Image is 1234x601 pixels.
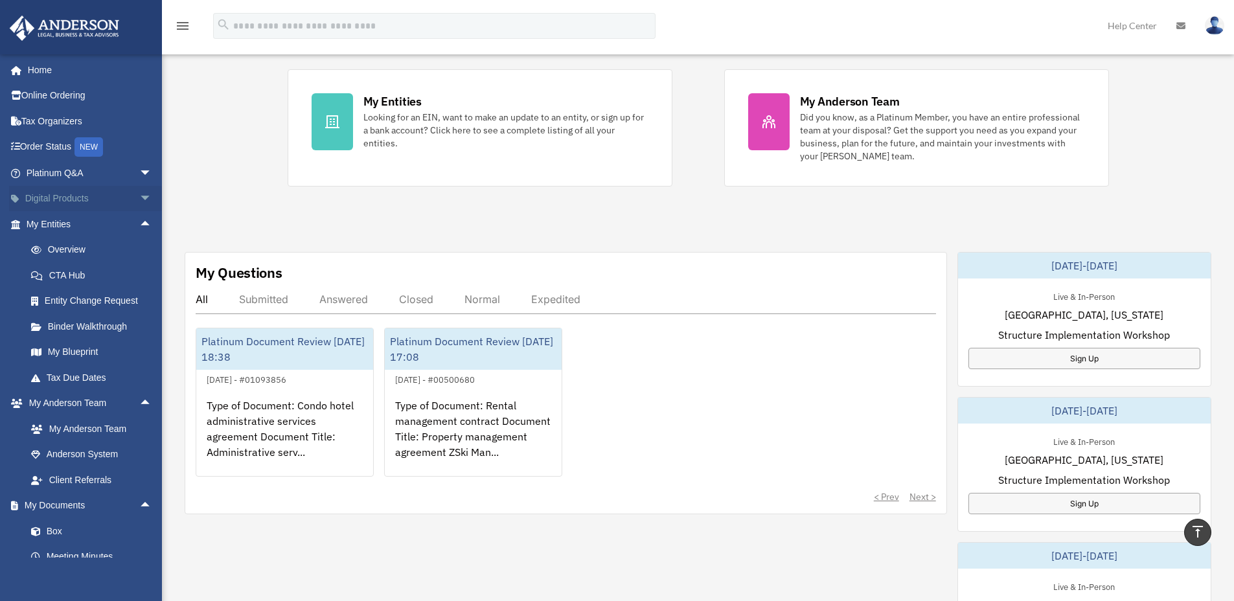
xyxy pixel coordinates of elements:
[363,93,422,109] div: My Entities
[175,18,190,34] i: menu
[196,387,373,488] div: Type of Document: Condo hotel administrative services agreement Document Title: Administrative se...
[216,17,231,32] i: search
[724,69,1109,187] a: My Anderson Team Did you know, as a Platinum Member, you have an entire professional team at your...
[399,293,433,306] div: Closed
[1190,524,1205,539] i: vertical_align_top
[1205,16,1224,35] img: User Pic
[139,493,165,519] span: arrow_drop_up
[800,111,1085,163] div: Did you know, as a Platinum Member, you have an entire professional team at your disposal? Get th...
[196,372,297,385] div: [DATE] - #01093856
[1043,579,1125,593] div: Live & In-Person
[385,372,485,385] div: [DATE] - #00500680
[1005,452,1163,468] span: [GEOGRAPHIC_DATA], [US_STATE]
[9,391,172,416] a: My Anderson Teamarrow_drop_up
[9,108,172,134] a: Tax Organizers
[9,211,172,237] a: My Entitiesarrow_drop_up
[139,391,165,417] span: arrow_drop_up
[1005,307,1163,323] span: [GEOGRAPHIC_DATA], [US_STATE]
[18,365,172,391] a: Tax Due Dates
[9,160,172,186] a: Platinum Q&Aarrow_drop_down
[139,186,165,212] span: arrow_drop_down
[958,253,1211,278] div: [DATE]-[DATE]
[385,328,562,370] div: Platinum Document Review [DATE] 17:08
[1043,434,1125,448] div: Live & In-Person
[196,328,373,370] div: Platinum Document Review [DATE] 18:38
[9,83,172,109] a: Online Ordering
[196,328,374,477] a: Platinum Document Review [DATE] 18:38[DATE] - #01093856Type of Document: Condo hotel administrati...
[196,263,282,282] div: My Questions
[1043,289,1125,302] div: Live & In-Person
[531,293,580,306] div: Expedited
[363,111,648,150] div: Looking for an EIN, want to make an update to an entity, or sign up for a bank account? Click her...
[968,493,1200,514] a: Sign Up
[18,518,172,544] a: Box
[288,69,672,187] a: My Entities Looking for an EIN, want to make an update to an entity, or sign up for a bank accoun...
[196,293,208,306] div: All
[9,134,172,161] a: Order StatusNEW
[385,387,562,488] div: Type of Document: Rental management contract Document Title: Property management agreement ZSki M...
[18,262,172,288] a: CTA Hub
[968,348,1200,369] a: Sign Up
[239,293,288,306] div: Submitted
[9,493,172,519] a: My Documentsarrow_drop_up
[958,543,1211,569] div: [DATE]-[DATE]
[800,93,900,109] div: My Anderson Team
[18,313,172,339] a: Binder Walkthrough
[1184,519,1211,546] a: vertical_align_top
[18,237,172,263] a: Overview
[18,288,172,314] a: Entity Change Request
[18,442,172,468] a: Anderson System
[9,57,165,83] a: Home
[6,16,123,41] img: Anderson Advisors Platinum Portal
[139,211,165,238] span: arrow_drop_up
[998,472,1170,488] span: Structure Implementation Workshop
[958,398,1211,424] div: [DATE]-[DATE]
[9,186,172,212] a: Digital Productsarrow_drop_down
[74,137,103,157] div: NEW
[139,160,165,187] span: arrow_drop_down
[175,23,190,34] a: menu
[18,416,172,442] a: My Anderson Team
[464,293,500,306] div: Normal
[998,327,1170,343] span: Structure Implementation Workshop
[319,293,368,306] div: Answered
[384,328,562,477] a: Platinum Document Review [DATE] 17:08[DATE] - #00500680Type of Document: Rental management contra...
[18,339,172,365] a: My Blueprint
[18,544,172,570] a: Meeting Minutes
[18,467,172,493] a: Client Referrals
